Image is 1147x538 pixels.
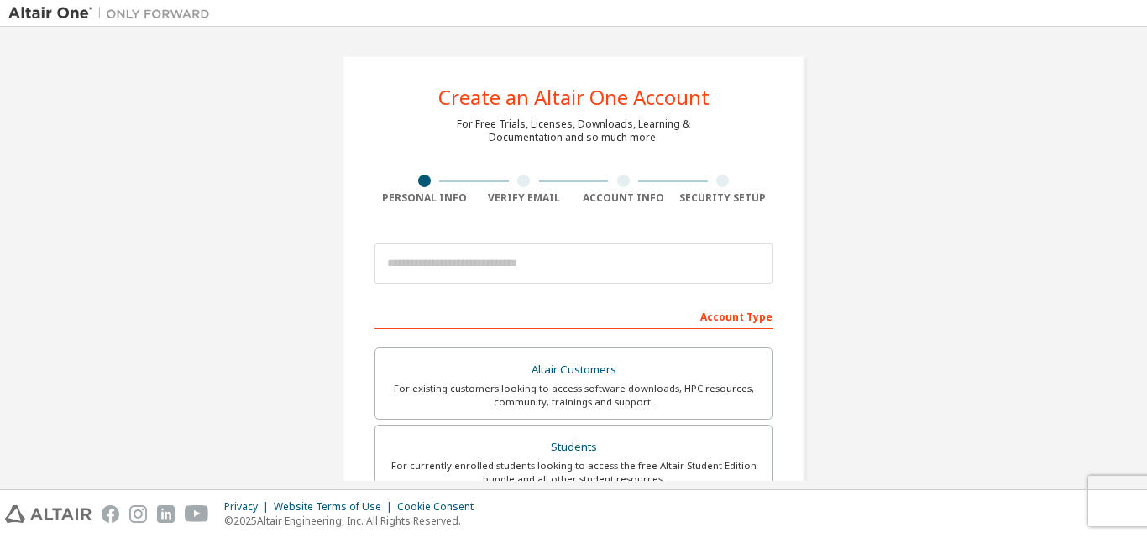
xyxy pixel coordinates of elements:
[374,302,773,329] div: Account Type
[224,500,274,514] div: Privacy
[385,358,762,382] div: Altair Customers
[129,505,147,523] img: instagram.svg
[102,505,119,523] img: facebook.svg
[157,505,175,523] img: linkedin.svg
[8,5,218,22] img: Altair One
[385,382,762,409] div: For existing customers looking to access software downloads, HPC resources, community, trainings ...
[385,459,762,486] div: For currently enrolled students looking to access the free Altair Student Edition bundle and all ...
[474,191,574,205] div: Verify Email
[185,505,209,523] img: youtube.svg
[374,191,474,205] div: Personal Info
[385,436,762,459] div: Students
[224,514,484,528] p: © 2025 Altair Engineering, Inc. All Rights Reserved.
[573,191,673,205] div: Account Info
[457,118,690,144] div: For Free Trials, Licenses, Downloads, Learning & Documentation and so much more.
[397,500,484,514] div: Cookie Consent
[274,500,397,514] div: Website Terms of Use
[673,191,773,205] div: Security Setup
[438,87,710,107] div: Create an Altair One Account
[5,505,92,523] img: altair_logo.svg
